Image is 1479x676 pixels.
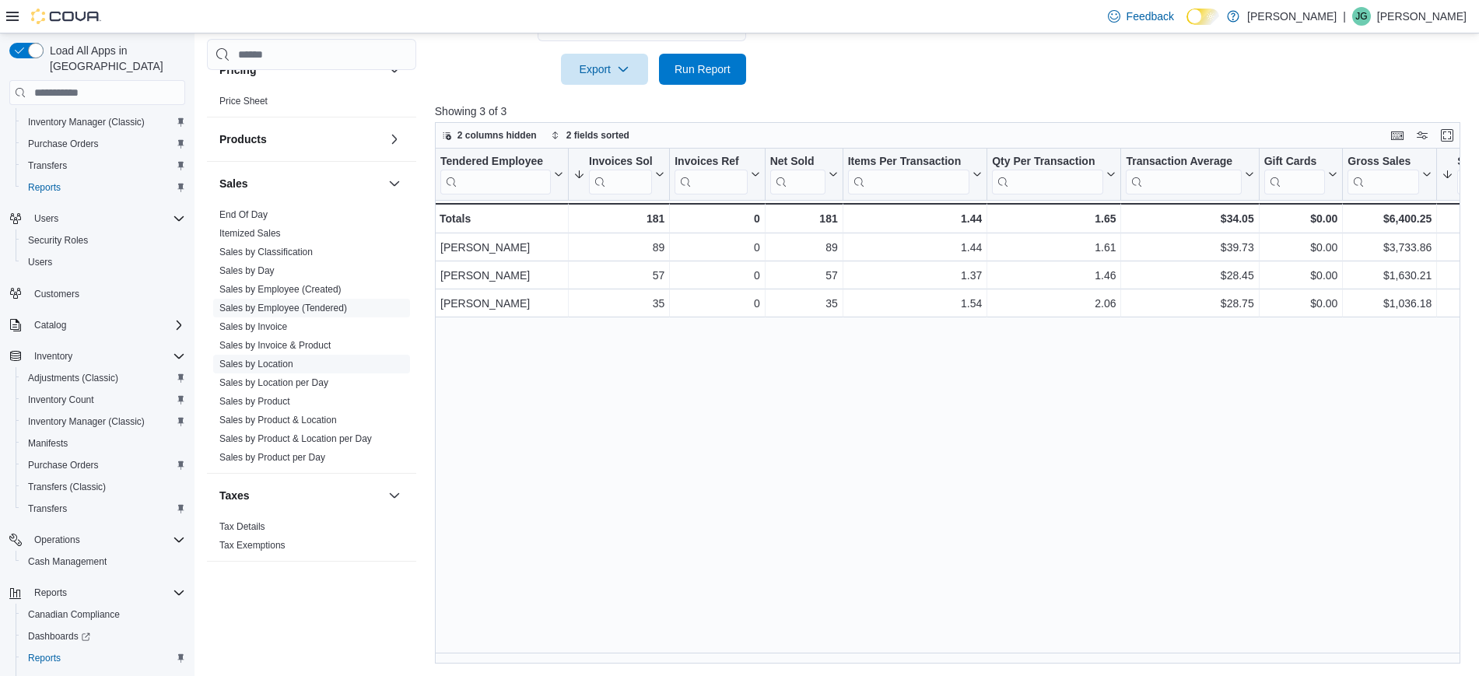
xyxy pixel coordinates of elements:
a: Sales by Location [219,359,293,370]
button: Sales [385,174,404,193]
span: Sales by Classification [219,246,313,258]
span: Users [22,253,185,271]
span: Manifests [22,434,185,453]
span: Inventory [34,350,72,363]
div: [PERSON_NAME] [440,295,563,313]
div: $34.05 [1126,209,1253,228]
div: 1.44 [848,239,983,257]
div: Invoices Sold [589,155,652,170]
div: $1,630.21 [1348,267,1432,285]
span: Purchase Orders [28,459,99,471]
a: Transfers (Classic) [22,478,112,496]
button: Inventory Manager (Classic) [16,111,191,133]
div: $0.00 [1263,267,1337,285]
div: 1.65 [992,209,1116,228]
span: Transfers [22,499,185,518]
a: Sales by Invoice & Product [219,340,331,351]
div: Transaction Average [1126,155,1241,194]
button: Reports [16,647,191,669]
div: Transaction Average [1126,155,1241,170]
h3: Pricing [219,62,256,78]
a: Users [22,253,58,271]
span: Security Roles [28,234,88,247]
div: 181 [573,209,664,228]
button: Items Per Transaction [847,155,982,194]
button: Catalog [28,316,72,334]
span: Reports [22,178,185,197]
span: Sales by Location [219,358,293,370]
a: Sales by Product & Location [219,415,337,426]
span: Inventory Count [28,394,94,406]
div: Net Sold [769,155,825,194]
span: JG [1355,7,1367,26]
button: 2 fields sorted [545,126,636,145]
div: Gift Cards [1263,155,1325,170]
span: Sales by Employee (Created) [219,283,342,296]
span: Users [28,209,185,228]
span: Operations [34,534,80,546]
button: Taxes [385,486,404,505]
button: Run Report [659,54,746,85]
span: Catalog [34,319,66,331]
button: Operations [28,531,86,549]
span: Inventory Count [22,391,185,409]
div: Tendered Employee [440,155,551,170]
button: Transfers (Classic) [16,476,191,498]
span: Transfers (Classic) [28,481,106,493]
span: Sales by Product & Location per Day [219,433,372,445]
div: Net Sold [769,155,825,170]
span: Sales by Location per Day [219,377,328,389]
a: End Of Day [219,209,268,220]
button: Customers [3,282,191,305]
span: Reports [22,649,185,667]
div: Totals [440,209,563,228]
span: Load All Apps in [GEOGRAPHIC_DATA] [44,43,185,74]
span: Canadian Compliance [28,608,120,621]
div: $28.75 [1126,295,1253,313]
span: Transfers (Classic) [22,478,185,496]
a: Price Sheet [219,96,268,107]
button: Adjustments (Classic) [16,367,191,389]
span: Inventory [28,347,185,366]
span: Sales by Invoice [219,320,287,333]
a: Tax Exemptions [219,540,286,551]
input: Dark Mode [1186,9,1219,25]
span: Export [570,54,639,85]
a: Sales by Location per Day [219,377,328,388]
button: Pricing [219,62,382,78]
button: Catalog [3,314,191,336]
h3: Products [219,131,267,147]
span: Users [34,212,58,225]
button: Cash Management [16,551,191,573]
img: Cova [31,9,101,24]
span: Transfers [22,156,185,175]
button: Gift Cards [1263,155,1337,194]
span: Sales by Employee (Tendered) [219,302,347,314]
button: Keyboard shortcuts [1388,126,1407,145]
div: 57 [770,267,838,285]
div: $0.00 [1263,239,1337,257]
button: Qty Per Transaction [992,155,1116,194]
div: $0.00 [1263,209,1337,228]
p: [PERSON_NAME] [1247,7,1337,26]
span: Run Report [675,61,731,77]
a: Itemized Sales [219,228,281,239]
span: Transfers [28,503,67,515]
a: Sales by Classification [219,247,313,257]
span: Purchase Orders [22,456,185,475]
button: Inventory Count [16,389,191,411]
button: Manifests [16,433,191,454]
button: Sales [219,176,382,191]
span: Dashboards [28,630,90,643]
button: Invoices Ref [675,155,759,194]
button: Invoices Sold [573,155,664,194]
span: Inventory Manager (Classic) [22,412,185,431]
span: Reports [28,652,61,664]
div: Taxes [207,517,416,561]
span: Purchase Orders [22,135,185,153]
button: Reports [3,582,191,604]
span: Inventory Manager (Classic) [28,116,145,128]
div: $28.45 [1126,267,1253,285]
div: $0.00 [1263,295,1337,313]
